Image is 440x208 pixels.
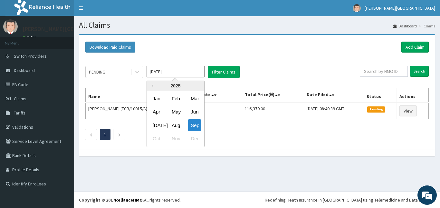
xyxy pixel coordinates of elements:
span: Claims [14,96,26,102]
input: Select Month and Year [147,66,205,77]
td: 116,379.00 [242,103,304,119]
span: Switch Providers [14,53,47,59]
a: Online [23,35,38,40]
h1: All Claims [79,21,435,29]
img: User Image [3,19,18,34]
a: Previous page [90,132,92,137]
input: Search [410,66,429,77]
div: Choose September 2025 [188,119,201,131]
span: Dashboard [14,67,35,73]
div: Choose June 2025 [188,106,201,118]
td: [DATE] 08:49:39 GMT [304,103,364,119]
button: Previous Year [150,84,153,87]
footer: All rights reserved. [74,192,440,208]
div: Choose February 2025 [169,93,182,104]
button: Filter Claims [208,66,240,78]
a: Dashboard [393,23,417,29]
a: RelianceHMO [115,197,143,203]
a: Add Claim [401,42,429,53]
th: Status [364,88,397,103]
th: Date Filed [304,88,364,103]
li: Claims [417,23,435,29]
div: Choose January 2025 [150,93,163,104]
div: month 2025-09 [147,92,204,145]
p: [PERSON_NAME][GEOGRAPHIC_DATA] [23,26,118,32]
span: [PERSON_NAME][GEOGRAPHIC_DATA] [365,5,435,11]
th: Total Price(₦) [242,88,304,103]
a: Next page [118,132,121,137]
strong: Copyright © 2017 . [79,197,144,203]
button: Download Paid Claims [85,42,135,53]
span: Tariffs [14,110,25,116]
input: Search by HMO ID [360,66,408,77]
div: Choose May 2025 [169,106,182,118]
th: Name [86,88,175,103]
a: View [399,105,417,116]
div: PENDING [89,69,105,75]
a: Page 1 is your current page [104,132,106,137]
td: [PERSON_NAME] (FCR/10015/A) [86,103,175,119]
div: Choose March 2025 [188,93,201,104]
span: Pending [367,106,385,112]
div: Choose July 2025 [150,119,163,131]
img: User Image [353,4,361,12]
div: 2025 [147,81,204,91]
div: Choose August 2025 [169,119,182,131]
th: Actions [397,88,429,103]
div: Redefining Heath Insurance in [GEOGRAPHIC_DATA] using Telemedicine and Data Science! [265,197,435,203]
div: Choose April 2025 [150,106,163,118]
